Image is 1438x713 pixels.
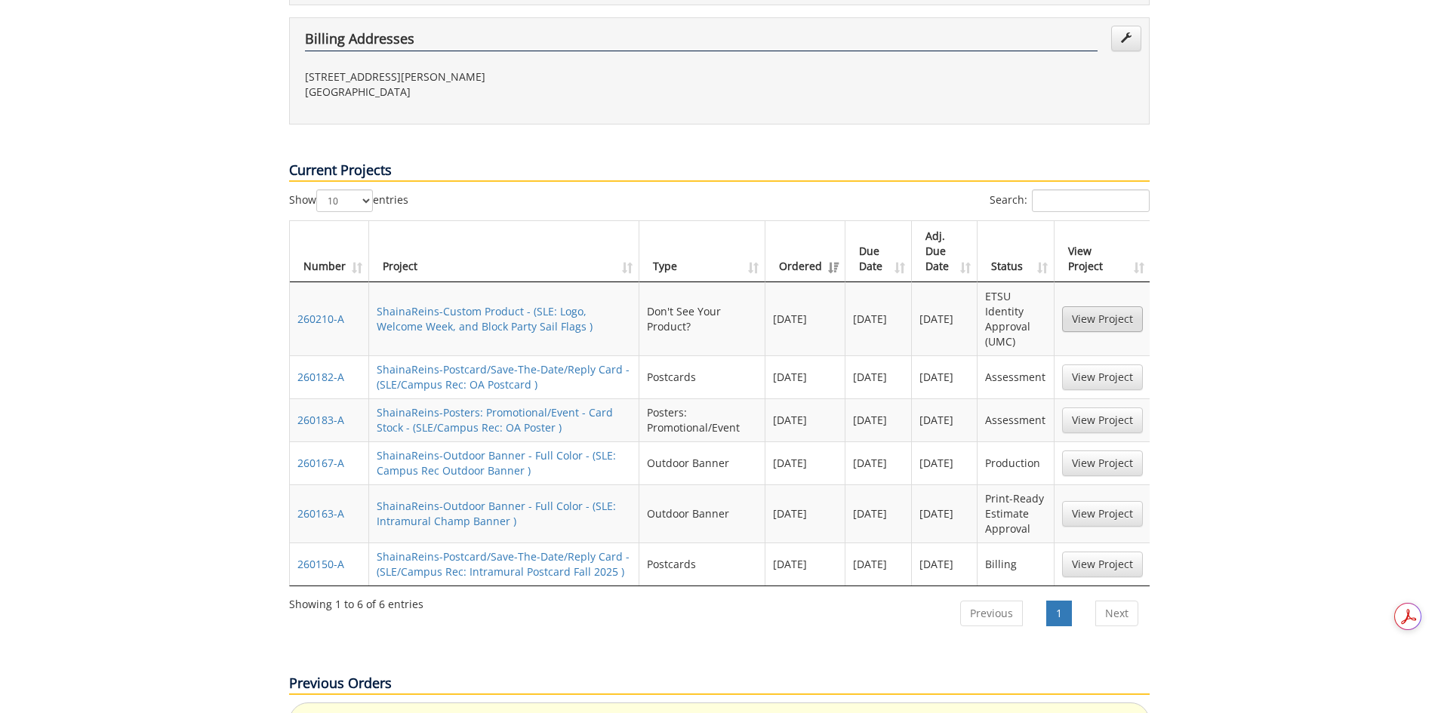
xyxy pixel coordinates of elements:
[377,362,630,392] a: ShainaReins-Postcard/Save-The-Date/Reply Card - (SLE/Campus Rec: OA Postcard )
[978,398,1054,441] td: Assessment
[1062,450,1143,476] a: View Project
[978,542,1054,585] td: Billing
[845,221,912,282] th: Due Date: activate to sort column ascending
[978,484,1054,542] td: Print-Ready Estimate Approval
[377,499,616,528] a: ShainaReins-Outdoor Banner - Full Color - (SLE: Intramural Champ Banner )
[978,282,1054,355] td: ETSU Identity Approval (UMC)
[765,282,845,355] td: [DATE]
[990,189,1150,212] label: Search:
[845,441,912,484] td: [DATE]
[305,85,708,100] p: [GEOGRAPHIC_DATA]
[1032,189,1150,212] input: Search:
[845,484,912,542] td: [DATE]
[639,542,765,585] td: Postcards
[912,282,978,355] td: [DATE]
[377,304,593,333] a: ShainaReins-Custom Product - (SLE: Logo, Welcome Week, and Block Party Sail Flags )
[765,441,845,484] td: [DATE]
[639,441,765,484] td: Outdoor Banner
[845,355,912,398] td: [DATE]
[289,591,423,612] div: Showing 1 to 6 of 6 entries
[845,542,912,585] td: [DATE]
[639,398,765,441] td: Posters: Promotional/Event
[305,69,708,85] p: [STREET_ADDRESS][PERSON_NAME]
[289,161,1150,182] p: Current Projects
[912,221,978,282] th: Adj. Due Date: activate to sort column ascending
[289,674,1150,695] p: Previous Orders
[1062,501,1143,527] a: View Project
[316,189,373,212] select: Showentries
[297,557,344,571] a: 260150-A
[765,484,845,542] td: [DATE]
[912,542,978,585] td: [DATE]
[290,221,369,282] th: Number: activate to sort column ascending
[1062,552,1143,577] a: View Project
[912,484,978,542] td: [DATE]
[377,405,613,435] a: ShainaReins-Posters: Promotional/Event - Card Stock - (SLE/Campus Rec: OA Poster )
[1062,364,1143,390] a: View Project
[765,542,845,585] td: [DATE]
[912,398,978,441] td: [DATE]
[978,441,1054,484] td: Production
[765,355,845,398] td: [DATE]
[765,221,845,282] th: Ordered: activate to sort column ascending
[1062,306,1143,332] a: View Project
[297,456,344,470] a: 260167-A
[377,448,616,478] a: ShainaReins-Outdoor Banner - Full Color - (SLE: Campus Rec Outdoor Banner )
[960,601,1023,626] a: Previous
[1055,221,1150,282] th: View Project: activate to sort column ascending
[1046,601,1072,626] a: 1
[305,32,1098,51] h4: Billing Addresses
[1111,26,1141,51] a: Edit Addresses
[639,355,765,398] td: Postcards
[297,506,344,521] a: 260163-A
[1062,407,1143,433] a: View Project
[978,355,1054,398] td: Assessment
[297,413,344,427] a: 260183-A
[377,549,630,579] a: ShainaReins-Postcard/Save-The-Date/Reply Card - (SLE/Campus Rec: Intramural Postcard Fall 2025 )
[297,370,344,384] a: 260182-A
[978,221,1054,282] th: Status: activate to sort column ascending
[912,355,978,398] td: [DATE]
[639,282,765,355] td: Don't See Your Product?
[639,484,765,542] td: Outdoor Banner
[639,221,765,282] th: Type: activate to sort column ascending
[912,441,978,484] td: [DATE]
[297,312,344,326] a: 260210-A
[765,398,845,441] td: [DATE]
[369,221,640,282] th: Project: activate to sort column ascending
[1095,601,1138,626] a: Next
[845,398,912,441] td: [DATE]
[289,189,408,212] label: Show entries
[845,282,912,355] td: [DATE]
